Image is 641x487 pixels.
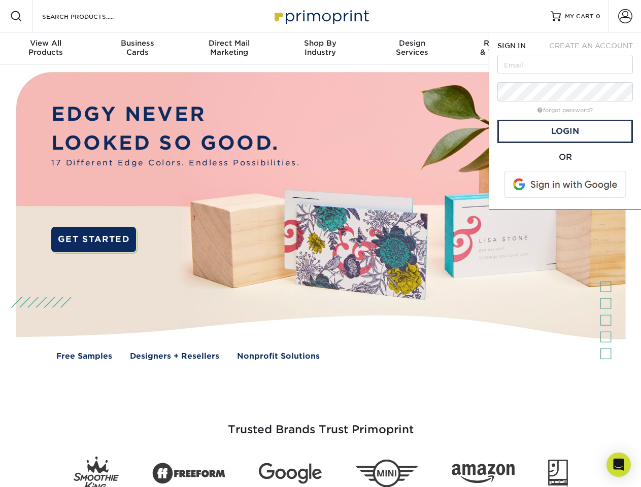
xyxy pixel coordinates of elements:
h3: Trusted Brands Trust Primoprint [24,399,618,448]
div: Cards [91,39,183,57]
span: 0 [596,13,600,20]
a: Resources& Templates [458,32,549,65]
span: Shop By [275,39,366,48]
a: Designers + Resellers [130,351,219,362]
span: Design [366,39,458,48]
span: 17 Different Edge Colors. Endless Possibilities. [51,157,300,169]
p: LOOKED SO GOOD. [51,129,300,158]
a: Login [497,120,633,143]
a: BusinessCards [91,32,183,65]
p: EDGY NEVER [51,100,300,129]
div: Open Intercom Messenger [606,453,631,477]
div: & Templates [458,39,549,57]
input: Email [497,55,633,74]
div: Marketing [183,39,275,57]
img: Amazon [452,464,515,483]
span: SIGN IN [497,42,526,50]
a: Nonprofit Solutions [237,351,320,362]
span: MY CART [565,12,594,21]
a: Shop ByIndustry [275,32,366,65]
iframe: Google Customer Reviews [3,456,86,483]
input: SEARCH PRODUCTS..... [41,10,140,22]
span: Resources [458,39,549,48]
a: Direct MailMarketing [183,32,275,65]
div: Services [366,39,458,57]
a: GET STARTED [51,227,136,252]
span: Business [91,39,183,48]
a: Free Samples [56,351,112,362]
div: OR [497,151,633,163]
span: Direct Mail [183,39,275,48]
a: forgot password? [537,107,593,114]
img: Goodwill [548,460,568,487]
a: DesignServices [366,32,458,65]
div: Industry [275,39,366,57]
span: CREATE AN ACCOUNT [549,42,633,50]
img: Primoprint [270,5,372,27]
img: Google [259,463,322,484]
